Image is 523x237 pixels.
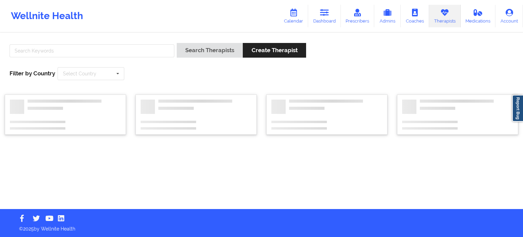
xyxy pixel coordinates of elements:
[341,5,375,27] a: Prescribers
[401,5,429,27] a: Coaches
[63,71,96,76] div: Select Country
[495,5,523,27] a: Account
[308,5,341,27] a: Dashboard
[461,5,496,27] a: Medications
[429,5,461,27] a: Therapists
[512,95,523,122] a: Report Bug
[14,221,509,232] p: © 2025 by Wellnite Health
[279,5,308,27] a: Calendar
[243,43,306,58] button: Create Therapist
[10,70,55,77] span: Filter by Country
[10,44,174,57] input: Search Keywords
[177,43,243,58] button: Search Therapists
[374,5,401,27] a: Admins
